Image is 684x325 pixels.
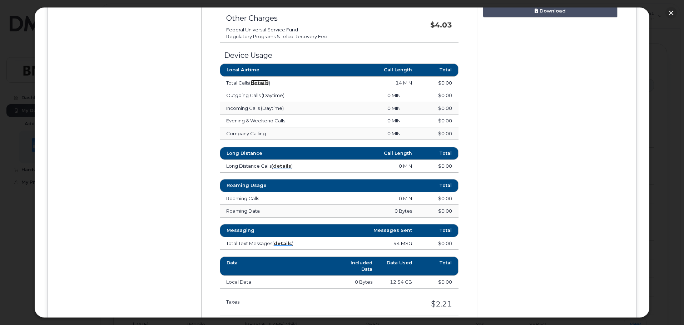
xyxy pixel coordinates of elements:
td: 14 MIN [319,77,418,90]
td: $0.00 [407,115,458,127]
td: Total Text Messages [220,237,319,250]
a: details [251,80,269,86]
td: Roaming Data [220,205,319,218]
th: Total [418,147,458,160]
td: Total Calls [220,77,319,90]
h3: $2.21 [323,300,452,308]
td: Company Calling [220,127,357,140]
td: 0 Bytes [319,205,418,218]
th: Total [418,224,458,237]
a: details [273,163,291,169]
th: Messages Sent [319,224,418,237]
h3: Taxes [226,299,310,304]
th: Data [220,257,339,276]
th: Total [418,257,458,276]
td: 0 MIN [319,160,418,173]
th: Roaming Usage [220,179,319,192]
td: 0 MIN [357,102,407,115]
td: 44 MSG [319,237,418,250]
td: 12.54 GB [379,276,418,289]
td: $0.00 [418,192,458,205]
th: Included Data [339,257,379,276]
th: Data Used [379,257,418,276]
td: $0.00 [407,102,458,115]
td: $0.00 [418,237,458,250]
th: Long Distance [220,147,319,160]
td: $0.00 [407,89,458,102]
span: ( ) [272,163,293,169]
td: Evening & Weekend Calls [220,115,357,127]
iframe: Messenger Launcher [653,294,679,320]
td: 0 MIN [357,89,407,102]
td: $0.00 [407,127,458,140]
th: Call Length [319,147,418,160]
td: Incoming Calls (Daytime) [220,102,357,115]
span: ( ) [272,240,293,246]
td: Roaming Calls [220,192,319,205]
td: Local Data [220,276,339,289]
a: details [274,240,292,246]
td: Outgoing Calls (Daytime) [220,89,357,102]
span: ( ) [249,80,270,86]
td: $0.00 [418,276,458,289]
td: 0 Bytes [339,276,379,289]
td: 0 MIN [357,127,407,140]
td: $0.00 [418,205,458,218]
th: Messaging [220,224,319,237]
td: $0.00 [418,160,458,173]
th: Total [418,179,458,192]
td: $0.00 [418,77,458,90]
td: Long Distance Calls [220,160,319,173]
td: 0 MIN [319,192,418,205]
td: 0 MIN [357,115,407,127]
